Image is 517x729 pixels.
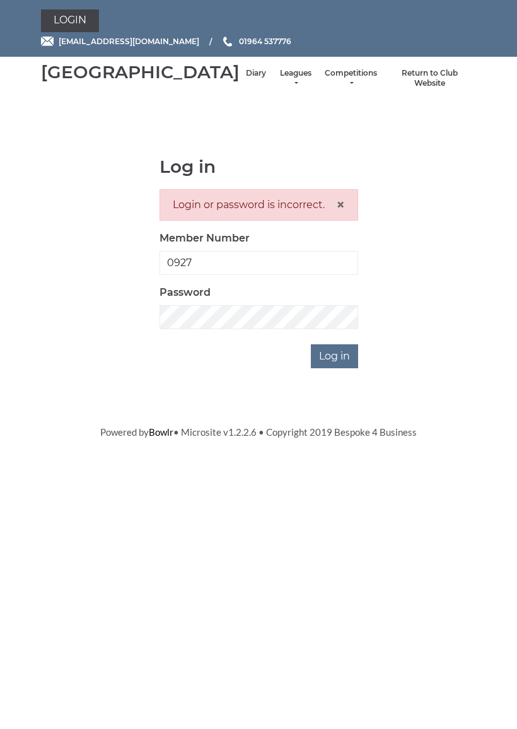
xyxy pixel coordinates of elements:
[223,37,232,47] img: Phone us
[160,285,211,300] label: Password
[41,62,240,82] div: [GEOGRAPHIC_DATA]
[390,68,470,89] a: Return to Club Website
[160,231,250,246] label: Member Number
[325,68,377,89] a: Competitions
[160,157,358,177] h1: Log in
[160,189,358,221] div: Login or password is incorrect.
[246,68,266,79] a: Diary
[41,37,54,46] img: Email
[59,37,199,46] span: [EMAIL_ADDRESS][DOMAIN_NAME]
[279,68,312,89] a: Leagues
[149,426,173,438] a: Bowlr
[221,35,291,47] a: Phone us 01964 537776
[41,9,99,32] a: Login
[41,35,199,47] a: Email [EMAIL_ADDRESS][DOMAIN_NAME]
[336,195,345,214] span: ×
[336,197,345,213] button: Close
[239,37,291,46] span: 01964 537776
[311,344,358,368] input: Log in
[100,426,417,438] span: Powered by • Microsite v1.2.2.6 • Copyright 2019 Bespoke 4 Business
